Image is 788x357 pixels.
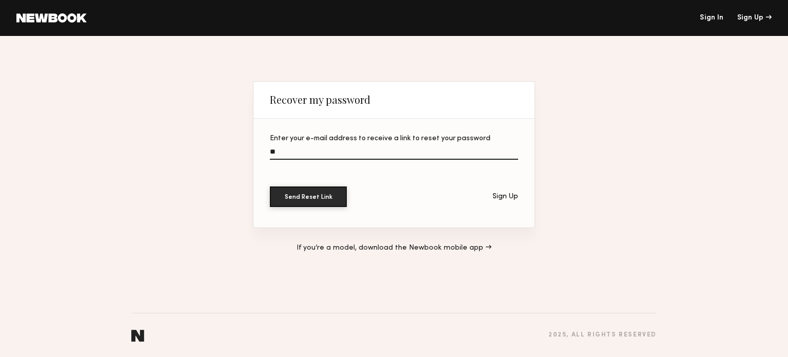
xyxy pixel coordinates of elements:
[493,193,518,200] div: Sign Up
[270,135,518,142] div: Enter your e-mail address to receive a link to reset your password
[297,245,491,252] a: If you’re a model, download the Newbook mobile app →
[700,14,723,22] a: Sign In
[737,14,772,22] div: Sign Up
[270,186,347,207] button: Send Reset Link
[270,93,370,106] div: Recover my password
[548,332,657,339] div: 2025 , all rights reserved
[270,148,518,160] input: Enter your e-mail address to receive a link to reset your password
